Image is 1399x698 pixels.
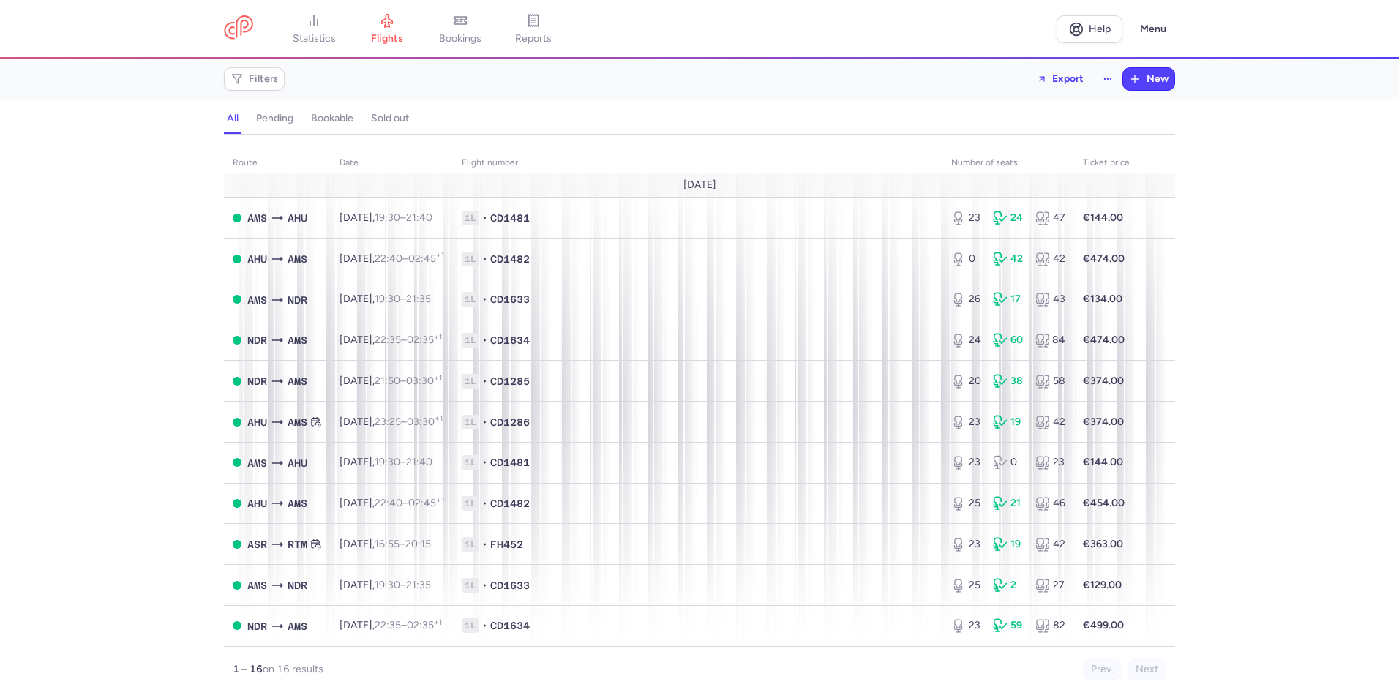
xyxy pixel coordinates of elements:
[247,373,267,389] span: NDR
[293,32,336,45] span: statistics
[462,618,479,633] span: 1L
[1083,658,1122,680] button: Prev.
[375,416,401,428] time: 23:25
[462,211,479,225] span: 1L
[406,375,442,387] time: 03:30
[439,32,481,45] span: bookings
[1035,537,1065,552] div: 42
[434,332,442,342] sup: +1
[951,537,981,552] div: 23
[407,334,442,346] time: 02:35
[1035,578,1065,593] div: 27
[340,252,444,265] span: [DATE],
[482,211,487,225] span: •
[993,578,1023,593] div: 2
[247,332,267,348] span: NDR
[375,252,444,265] span: –
[1083,334,1125,346] strong: €474.00
[1083,416,1124,428] strong: €374.00
[993,415,1023,429] div: 19
[224,15,253,42] a: CitizenPlane red outlined logo
[340,619,442,631] span: [DATE],
[288,292,307,308] span: NDR
[424,13,497,45] a: bookings
[951,618,981,633] div: 23
[462,292,479,307] span: 1L
[375,334,442,346] span: –
[375,375,442,387] span: –
[462,496,479,511] span: 1L
[288,251,307,267] span: AMS
[462,252,479,266] span: 1L
[375,211,432,224] span: –
[350,13,424,45] a: flights
[340,497,444,509] span: [DATE],
[375,375,400,387] time: 21:50
[406,456,432,468] time: 21:40
[311,112,353,125] h4: bookable
[993,292,1023,307] div: 17
[1083,456,1123,468] strong: €144.00
[1052,73,1084,84] span: Export
[490,578,530,593] span: CD1633
[993,455,1023,470] div: 0
[462,333,479,348] span: 1L
[482,455,487,470] span: •
[436,495,444,505] sup: +1
[434,373,442,383] sup: +1
[1035,252,1065,266] div: 42
[1035,333,1065,348] div: 84
[951,252,981,266] div: 0
[340,416,443,428] span: [DATE],
[247,577,267,593] span: AMS
[1035,455,1065,470] div: 23
[951,211,981,225] div: 23
[1123,68,1174,90] button: New
[288,577,307,593] span: NDR
[951,578,981,593] div: 25
[340,211,432,224] span: [DATE],
[1147,73,1169,85] span: New
[277,13,350,45] a: statistics
[1131,15,1175,43] button: Menu
[407,619,442,631] time: 02:35
[247,618,267,634] span: NDR
[375,619,442,631] span: –
[1035,374,1065,389] div: 58
[1035,618,1065,633] div: 82
[490,455,530,470] span: CD1481
[1083,538,1123,550] strong: €363.00
[1083,252,1125,265] strong: €474.00
[375,619,401,631] time: 22:35
[434,618,442,627] sup: +1
[256,112,293,125] h4: pending
[951,374,981,389] div: 20
[993,374,1023,389] div: 38
[462,415,479,429] span: 1L
[1035,292,1065,307] div: 43
[371,32,403,45] span: flights
[288,332,307,348] span: AMS
[1083,375,1124,387] strong: €374.00
[1083,619,1124,631] strong: €499.00
[288,414,307,430] span: AMS
[993,252,1023,266] div: 42
[405,538,431,550] time: 20:15
[435,413,443,423] sup: +1
[288,618,307,634] span: AMS
[462,455,479,470] span: 1L
[951,292,981,307] div: 26
[951,455,981,470] div: 23
[497,13,570,45] a: reports
[233,663,263,675] strong: 1 – 16
[375,497,444,509] span: –
[375,538,431,550] span: –
[490,252,530,266] span: CD1482
[942,152,1074,174] th: number of seats
[993,496,1023,511] div: 21
[375,579,400,591] time: 19:30
[1035,415,1065,429] div: 42
[453,152,942,174] th: Flight number
[1074,152,1139,174] th: Ticket price
[490,333,530,348] span: CD1634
